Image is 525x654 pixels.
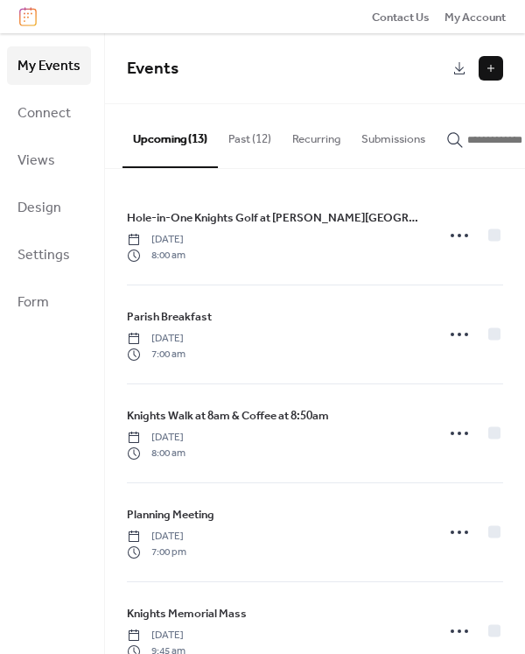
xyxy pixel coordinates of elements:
a: Form [7,283,91,321]
span: Parish Breakfast [127,308,212,326]
span: Hole-in-One Knights Golf at [PERSON_NAME][GEOGRAPHIC_DATA] all levels of skill welcomed, Contact ... [127,209,424,227]
span: Connect [17,100,71,128]
span: Contact Us [372,9,430,26]
span: Events [127,53,178,85]
span: Planning Meeting [127,506,214,524]
img: logo [19,7,37,26]
a: Planning Meeting [127,505,214,524]
span: [DATE] [127,529,186,545]
span: 8:00 am [127,446,185,461]
span: Knights Walk at 8am & Coffee at 8:50am [127,407,329,425]
button: Upcoming (13) [122,104,218,167]
span: 8:00 am [127,248,185,264]
button: Past (12) [218,104,282,165]
span: 7:00 pm [127,545,186,560]
span: My Events [17,53,80,81]
a: Design [7,188,91,227]
a: Settings [7,236,91,274]
span: [DATE] [127,430,185,446]
span: Form [17,289,49,317]
button: Submissions [351,104,436,165]
a: Connect [7,94,91,132]
span: [DATE] [127,232,185,248]
a: Knights Walk at 8am & Coffee at 8:50am [127,406,329,425]
span: Views [17,147,55,175]
a: Knights Memorial Mass [127,604,247,623]
span: [DATE] [127,331,185,347]
span: [DATE] [127,628,185,643]
button: Recurring [282,104,351,165]
a: Contact Us [372,8,430,25]
a: Parish Breakfast [127,307,212,327]
span: Design [17,194,61,222]
a: My Account [444,8,506,25]
span: 7:00 am [127,347,185,362]
span: Settings [17,242,70,270]
a: Views [7,141,91,179]
a: Hole-in-One Knights Golf at [PERSON_NAME][GEOGRAPHIC_DATA] all levels of skill welcomed, Contact ... [127,208,424,228]
a: My Events [7,46,91,85]
span: My Account [444,9,506,26]
span: Knights Memorial Mass [127,605,247,622]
